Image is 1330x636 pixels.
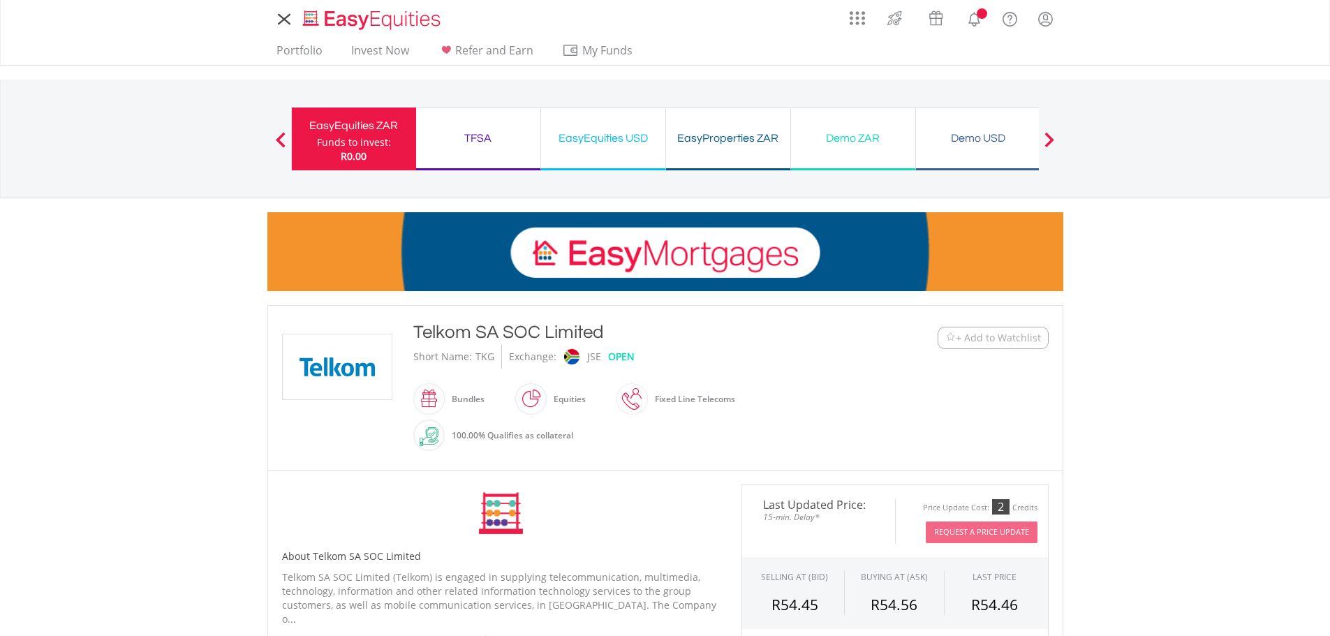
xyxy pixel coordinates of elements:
a: Portfolio [271,43,328,65]
img: grid-menu-icon.svg [850,10,865,26]
img: jse.png [563,349,579,364]
img: EQU.ZA.TKG.png [285,334,390,399]
div: EasyProperties ZAR [674,128,782,148]
span: R0.00 [341,149,367,163]
span: R54.45 [771,595,818,614]
a: My Profile [1028,3,1063,34]
div: Price Update Cost: [923,503,989,513]
div: Demo USD [924,128,1032,148]
a: Notifications [956,3,992,31]
div: Credits [1012,503,1037,513]
span: 100.00% Qualifies as collateral [452,429,573,441]
div: Equities [547,383,586,416]
a: Vouchers [915,3,956,29]
span: Last Updated Price: [753,499,885,510]
div: Demo ZAR [799,128,907,148]
div: OPEN [608,345,635,369]
div: TKG [475,345,494,369]
div: 2 [992,499,1010,515]
div: JSE [587,345,601,369]
a: Home page [297,3,446,31]
div: LAST PRICE [973,571,1017,583]
a: AppsGrid [841,3,874,26]
img: vouchers-v2.svg [924,7,947,29]
div: TFSA [424,128,532,148]
span: BUYING AT (ASK) [861,571,928,583]
div: Fixed Line Telecoms [648,383,735,416]
a: Invest Now [346,43,415,65]
p: Telkom SA SOC Limited (Telkom) is engaged in supplying telecommunication, multimedia, technology,... [282,570,721,626]
button: Previous [267,139,295,153]
div: Exchange: [509,345,556,369]
button: Watchlist + Add to Watchlist [938,327,1049,349]
img: EasyMortage Promotion Banner [267,212,1063,291]
a: Refer and Earn [432,43,539,65]
img: thrive-v2.svg [883,7,906,29]
img: Watchlist [945,332,956,343]
button: Next [1035,139,1063,153]
div: Bundles [445,383,485,416]
span: R54.56 [871,595,917,614]
div: Telkom SA SOC Limited [413,320,852,345]
span: + Add to Watchlist [956,331,1041,345]
h5: About Telkom SA SOC Limited [282,549,721,563]
div: Short Name: [413,345,472,369]
a: FAQ's and Support [992,3,1028,31]
img: collateral-qualifying-green.svg [420,427,438,446]
span: R54.46 [971,595,1018,614]
span: Refer and Earn [455,43,533,58]
div: SELLING AT (BID) [761,571,828,583]
div: EasyEquities USD [549,128,657,148]
span: 15-min. Delay* [753,510,885,524]
img: EasyEquities_Logo.png [300,8,446,31]
span: My Funds [562,41,653,59]
div: EasyEquities ZAR [300,116,408,135]
button: Request A Price Update [926,522,1037,543]
div: Funds to invest: [317,135,391,149]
